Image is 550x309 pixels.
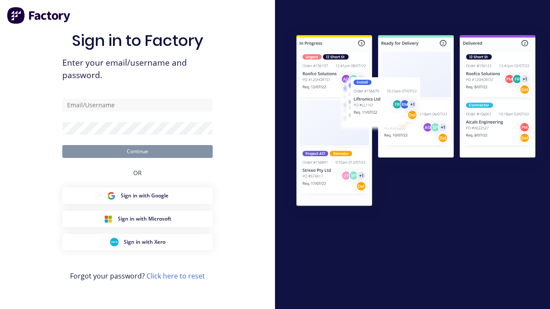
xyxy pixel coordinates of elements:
span: Sign in with Google [121,192,168,200]
img: Google Sign in [107,191,116,200]
button: Continue [62,145,213,158]
input: Email/Username [62,99,213,112]
img: Microsoft Sign in [104,215,113,223]
span: Forgot your password? [70,271,205,281]
span: Enter your email/username and password. [62,57,213,82]
img: Sign in [282,22,550,221]
h1: Sign in to Factory [72,31,203,50]
img: Factory [7,7,71,24]
button: Microsoft Sign inSign in with Microsoft [62,211,213,227]
button: Google Sign inSign in with Google [62,188,213,204]
button: Xero Sign inSign in with Xero [62,234,213,250]
span: Sign in with Xero [124,238,165,246]
span: Sign in with Microsoft [118,215,171,223]
div: OR [133,158,142,188]
a: Click here to reset [147,271,205,281]
img: Xero Sign in [110,238,119,246]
